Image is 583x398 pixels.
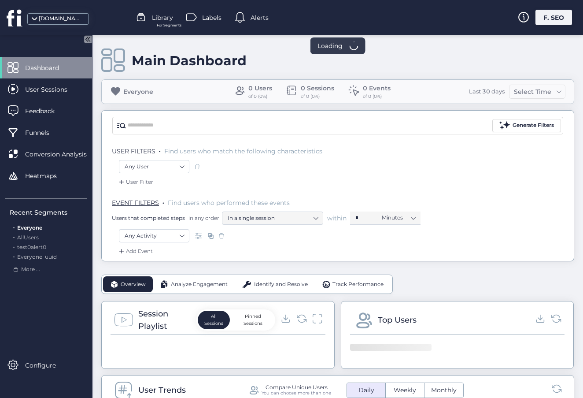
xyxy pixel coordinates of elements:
div: Main Dashboard [132,52,247,69]
span: Feedback [25,106,68,116]
button: Generate Filters [492,119,561,132]
div: User Filter [117,178,153,186]
span: More ... [21,265,40,274]
nz-select-item: Any Activity [125,229,184,242]
div: User Trends [138,384,186,396]
span: For Segments [157,22,181,28]
span: Labels [202,13,221,22]
span: . [13,223,15,231]
button: Pinned Sessions [232,311,273,329]
span: . [162,197,164,206]
div: F. SEO [535,10,572,25]
span: Identify and Resolve [254,280,308,289]
span: Library [152,13,173,22]
span: . [13,232,15,241]
span: AllUsers [17,234,39,241]
span: Analyze Engagement [171,280,228,289]
span: Daily [353,386,380,395]
span: Everyone_uuid [17,253,57,260]
button: Weekly [386,383,424,398]
span: test0alert0 [17,244,46,250]
span: . [13,242,15,250]
span: Dashboard [25,63,72,73]
button: Daily [347,383,385,398]
span: Everyone [17,224,42,231]
button: Monthly [424,383,463,398]
div: Recent Segments [10,208,87,217]
div: You can choose more than one [262,390,331,396]
span: Funnels [25,128,63,138]
span: Find users who match the following characteristics [164,147,322,155]
span: EVENT FILTERS [112,199,159,207]
nz-select-item: Any User [125,160,184,173]
div: Top Users [378,314,417,326]
span: within [327,214,347,223]
span: Configure [25,361,69,370]
nz-select-item: In a single session [228,212,317,225]
span: Loading [317,41,343,51]
span: USER FILTERS [112,147,155,155]
span: Users that completed steps [112,214,185,222]
nz-select-item: Minutes [382,211,415,224]
span: Monthly [426,386,462,395]
span: Alerts [251,13,269,22]
span: Overview [121,280,146,289]
span: Weekly [388,386,421,395]
div: Add Event [117,247,153,256]
span: User Sessions [25,85,81,94]
button: All Sessions [198,311,230,329]
span: Track Performance [332,280,384,289]
div: Session Playlist [138,308,194,333]
div: Compare Unique Users [266,384,328,390]
span: Find users who performed these events [168,199,290,207]
div: [DOMAIN_NAME] [39,15,83,23]
span: in any order [187,214,219,222]
div: Generate Filters [513,121,554,130]
span: Heatmaps [25,171,70,181]
span: . [13,252,15,260]
span: . [159,145,161,154]
span: Conversion Analysis [25,149,100,159]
